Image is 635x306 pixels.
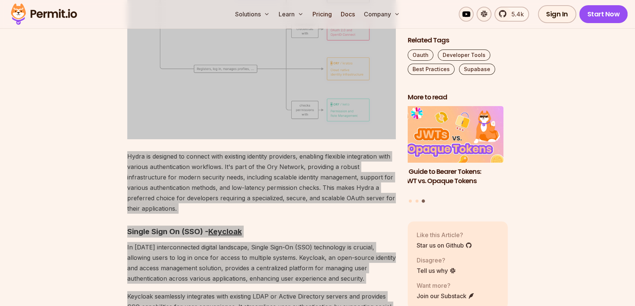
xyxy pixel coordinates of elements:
[438,50,490,61] a: Developer Tools
[507,10,524,19] span: 5.4k
[7,1,80,27] img: Permit logo
[417,266,456,275] a: Tell us why
[276,7,307,22] button: Learn
[338,7,358,22] a: Docs
[408,50,433,61] a: Oauth
[403,106,503,195] li: 3 of 3
[409,200,412,203] button: Go to slide 1
[127,242,396,284] p: In [DATE] interconnected digital landscape, Single Sign-On (SSO) technology is crucial, allowing ...
[417,291,475,300] a: Join our Substack
[310,7,335,22] a: Pricing
[422,200,425,203] button: Go to slide 3
[127,227,208,236] strong: Single Sign On (SSO) -
[417,256,456,265] p: Disagree?
[408,64,455,75] a: Best Practices
[403,167,503,186] h3: A Guide to Bearer Tokens: JWT vs. Opaque Tokens
[403,106,503,163] img: A Guide to Bearer Tokens: JWT vs. Opaque Tokens
[408,106,508,204] div: Posts
[579,5,628,23] a: Start Now
[361,7,403,22] button: Company
[538,5,576,23] a: Sign In
[416,200,418,203] button: Go to slide 2
[408,93,508,102] h2: More to read
[417,241,472,250] a: Star us on Github
[417,230,472,239] p: Like this Article?
[408,36,508,45] h2: Related Tags
[494,7,529,22] a: 5.4k
[127,151,396,214] p: Hydra is designed to connect with existing identity providers, enabling flexible integration with...
[208,227,242,236] a: Keycloak
[232,7,273,22] button: Solutions
[417,281,475,290] p: Want more?
[459,64,495,75] a: Supabase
